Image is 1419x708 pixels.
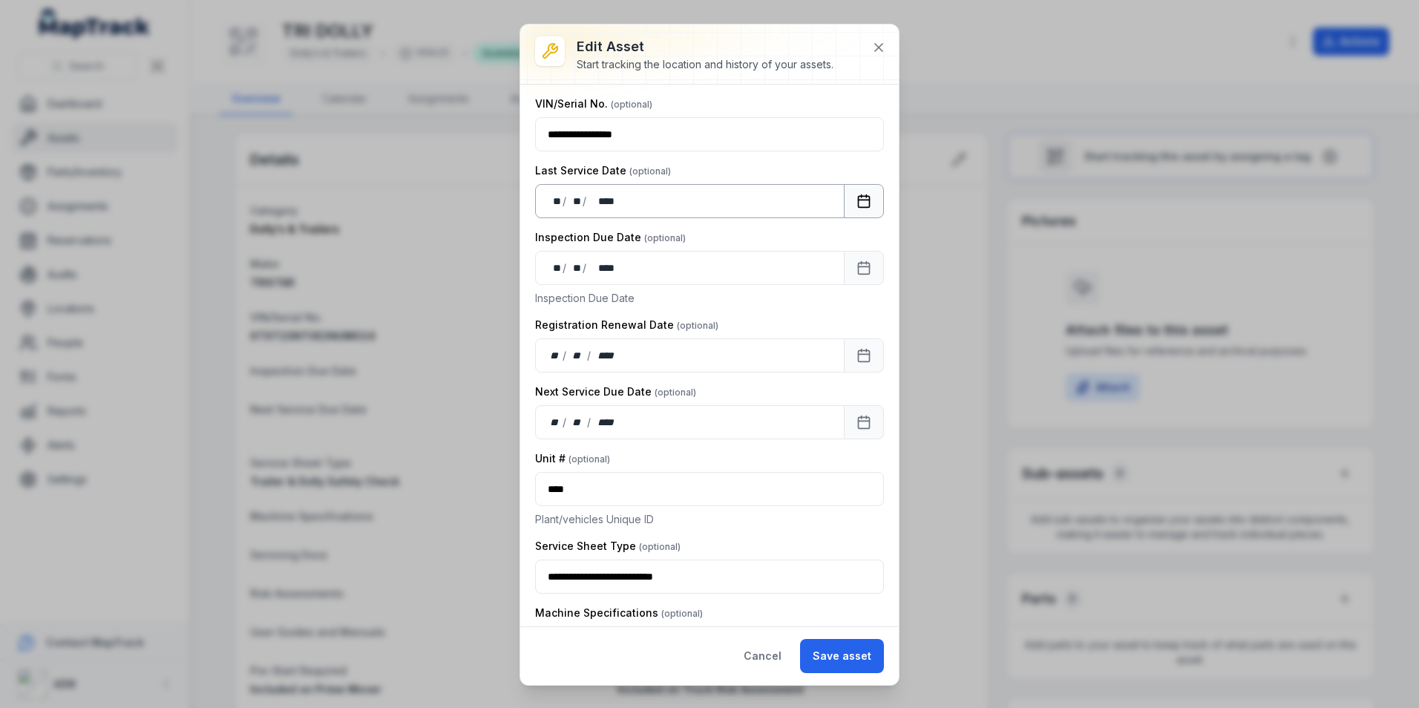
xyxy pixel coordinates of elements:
button: Calendar [844,338,884,373]
div: / [563,194,568,209]
div: year, [592,348,620,363]
label: Registration Renewal Date [535,318,718,332]
div: day, [548,194,563,209]
div: / [583,260,588,275]
div: month, [568,260,583,275]
label: Machine Specifications [535,606,703,620]
div: month, [568,415,588,430]
button: Calendar [844,251,884,285]
label: Last Service Date [535,163,671,178]
p: Plant/vehicles Unique ID [535,512,884,527]
div: day, [548,415,563,430]
div: / [563,415,568,430]
button: Save asset [800,639,884,673]
label: Next Service Due Date [535,384,696,399]
label: VIN/Serial No. [535,96,652,111]
div: / [563,348,568,363]
div: year, [592,415,620,430]
div: / [587,415,592,430]
div: / [563,260,568,275]
div: year, [588,260,616,275]
div: day, [548,260,563,275]
div: month, [568,194,583,209]
button: Calendar [844,405,884,439]
div: Start tracking the location and history of your assets. [577,57,833,72]
div: / [583,194,588,209]
div: / [587,348,592,363]
p: Inspection Due Date [535,291,884,306]
label: Service Sheet Type [535,539,681,554]
h3: Edit asset [577,36,833,57]
label: Unit # [535,451,610,466]
div: year, [588,194,616,209]
label: Inspection Due Date [535,230,686,245]
button: Cancel [731,639,794,673]
div: day, [548,348,563,363]
button: Calendar [844,184,884,218]
div: month, [568,348,588,363]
